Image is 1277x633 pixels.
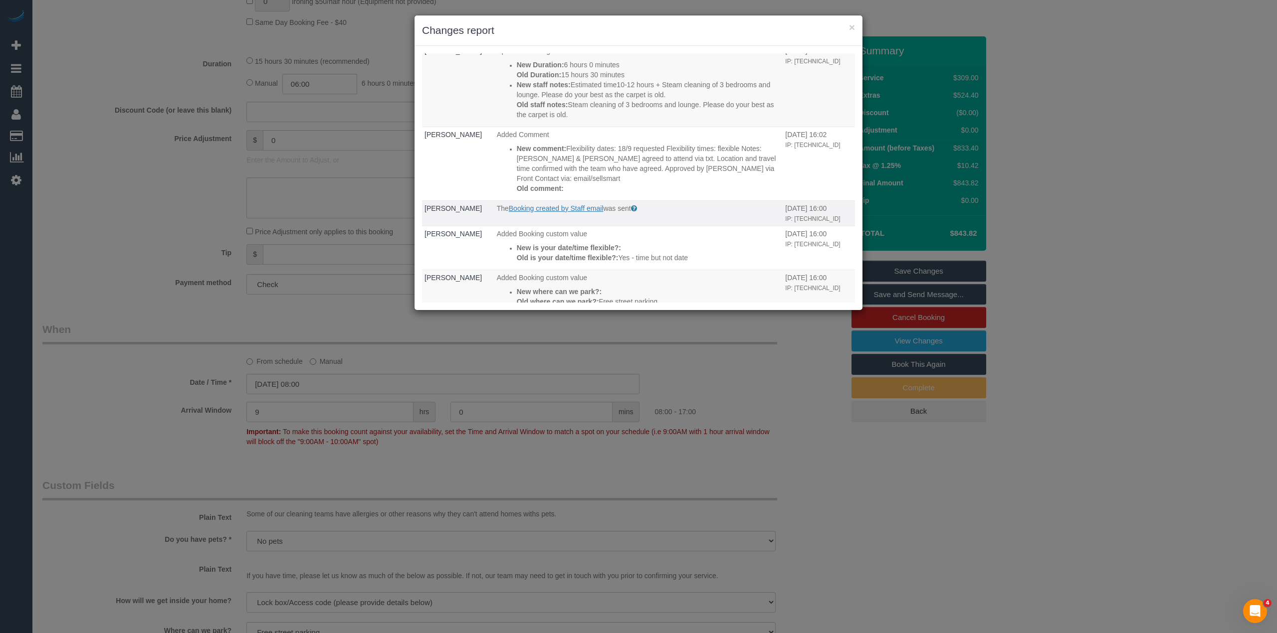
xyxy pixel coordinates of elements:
small: IP: [TECHNICAL_ID] [785,215,840,222]
strong: Old Duration: [517,71,561,79]
td: When [783,226,855,270]
span: Added Booking custom value [497,274,587,282]
td: What [494,270,783,314]
a: [PERSON_NAME] [425,47,482,55]
p: Yes - time but not date [517,253,781,263]
p: Flexibility dates: 18/9 requested Flexibility times: flexible Notes: [PERSON_NAME] & [PERSON_NAME... [517,144,781,183]
small: IP: [TECHNICAL_ID] [785,285,840,292]
strong: Old where can we park?: [517,298,599,306]
td: When [783,270,855,314]
a: [PERSON_NAME] [425,204,482,212]
iframe: Intercom live chat [1243,599,1267,623]
button: × [849,22,855,32]
td: Who [422,127,494,200]
strong: New Duration: [517,61,564,69]
strong: New comment: [517,145,567,153]
td: When [783,43,855,127]
strong: New where can we park?: [517,288,602,296]
td: What [494,127,783,200]
strong: New is your date/time flexible?: [517,244,621,252]
td: Who [422,270,494,314]
strong: New staff notes: [517,81,571,89]
td: Who [422,226,494,270]
a: [PERSON_NAME] [425,230,482,238]
p: Estimated time10-12 hours + Steam cleaning of 3 bedrooms and lounge. Please do your best as the c... [517,80,781,100]
h3: Changes report [422,23,855,38]
small: IP: [TECHNICAL_ID] [785,142,840,149]
span: was sent [603,204,631,212]
strong: Old comment: [517,184,564,192]
p: 6 hours 0 minutes [517,60,781,70]
strong: Old staff notes: [517,101,568,109]
p: Free street parking [517,297,781,307]
td: Who [422,200,494,226]
strong: Old is your date/time flexible?: [517,254,619,262]
span: The [497,204,509,212]
small: IP: [TECHNICAL_ID] [785,241,840,248]
td: When [783,127,855,200]
a: [PERSON_NAME] [425,274,482,282]
span: Updated Booking [497,47,550,55]
a: [PERSON_NAME] [425,131,482,139]
td: When [783,200,855,226]
span: 4 [1264,599,1272,607]
sui-modal: Changes report [415,15,862,310]
small: IP: [TECHNICAL_ID] [785,58,840,65]
td: What [494,226,783,270]
p: Steam cleaning of 3 bedrooms and lounge. Please do your best as the carpet is old. [517,100,781,120]
span: Added Comment [497,131,549,139]
p: 15 hours 30 minutes [517,70,781,80]
td: Who [422,43,494,127]
span: Added Booking custom value [497,230,587,238]
td: What [494,43,783,127]
a: Booking created by Staff email [509,204,604,212]
td: What [494,200,783,226]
